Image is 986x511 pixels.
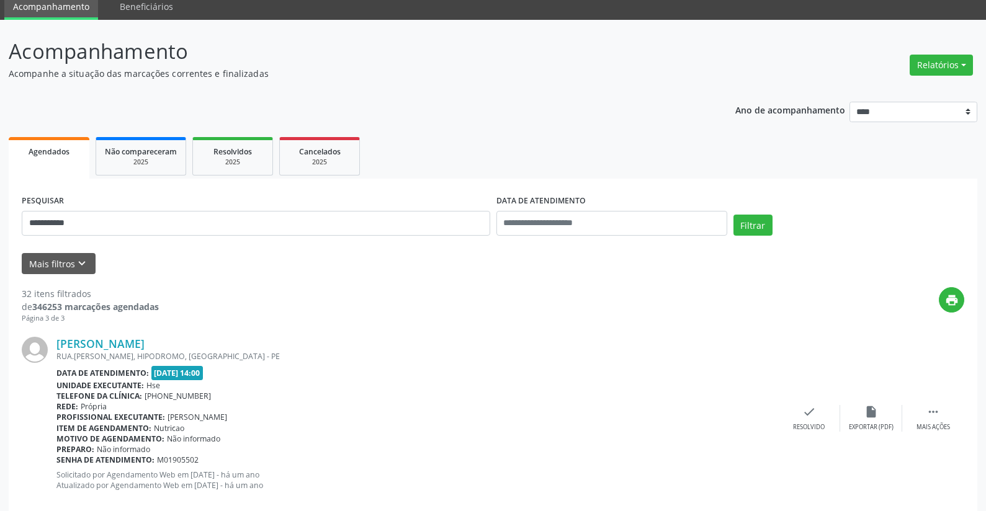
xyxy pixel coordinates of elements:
[22,300,159,313] div: de
[56,337,145,350] a: [PERSON_NAME]
[29,146,69,157] span: Agendados
[22,313,159,324] div: Página 3 de 3
[910,55,973,76] button: Relatórios
[802,405,816,419] i: check
[213,146,252,157] span: Resolvidos
[926,405,940,419] i: 
[56,380,144,391] b: Unidade executante:
[289,158,351,167] div: 2025
[56,412,165,422] b: Profissional executante:
[56,444,94,455] b: Preparo:
[56,423,151,433] b: Item de agendamento:
[75,257,89,270] i: keyboard_arrow_down
[56,351,778,362] div: RUA.[PERSON_NAME], HIPODROMO, [GEOGRAPHIC_DATA] - PE
[793,423,825,432] div: Resolvido
[202,158,264,167] div: 2025
[864,405,878,419] i: insert_drive_file
[81,401,107,412] span: Própria
[9,67,687,80] p: Acompanhe a situação das marcações correntes e finalizadas
[22,287,159,300] div: 32 itens filtrados
[167,433,220,444] span: Não informado
[56,401,78,412] b: Rede:
[22,337,48,363] img: img
[299,146,341,157] span: Cancelados
[735,102,845,117] p: Ano de acompanhamento
[157,455,199,465] span: M01905502
[56,433,164,444] b: Motivo de agendamento:
[496,192,586,211] label: DATA DE ATENDIMENTO
[32,301,159,313] strong: 346253 marcações agendadas
[146,380,160,391] span: Hse
[849,423,894,432] div: Exportar (PDF)
[154,423,184,433] span: Nutricao
[9,36,687,67] p: Acompanhamento
[105,158,177,167] div: 2025
[105,146,177,157] span: Não compareceram
[145,391,211,401] span: [PHONE_NUMBER]
[22,192,64,211] label: PESQUISAR
[151,366,204,380] span: [DATE] 14:00
[56,469,778,491] p: Solicitado por Agendamento Web em [DATE] - há um ano Atualizado por Agendamento Web em [DATE] - h...
[56,368,149,378] b: Data de atendimento:
[939,287,964,313] button: print
[945,293,959,307] i: print
[56,455,155,465] b: Senha de atendimento:
[917,423,950,432] div: Mais ações
[22,253,96,275] button: Mais filtroskeyboard_arrow_down
[733,215,773,236] button: Filtrar
[56,391,142,401] b: Telefone da clínica:
[168,412,227,422] span: [PERSON_NAME]
[97,444,150,455] span: Não informado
